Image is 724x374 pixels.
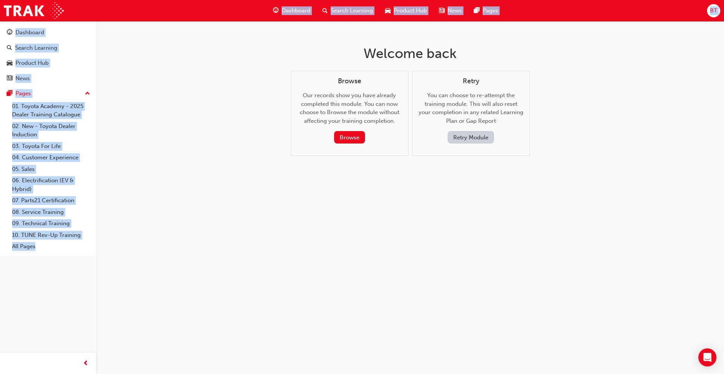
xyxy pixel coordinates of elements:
h1: Welcome back [291,45,530,62]
div: Open Intercom Messenger [698,348,716,366]
span: Dashboard [282,6,310,15]
div: Dashboard [15,28,44,37]
div: Product Hub [15,59,49,67]
a: Dashboard [3,26,93,40]
a: All Pages [9,241,93,252]
a: 03. Toyota For Life [9,140,93,152]
a: 05. Sales [9,163,93,175]
span: BT [710,6,717,15]
div: Search Learning [15,44,57,52]
span: guage-icon [7,29,12,36]
a: 07. Parts21 Certification [9,195,93,206]
div: Our records show you have already completed this module. You can now choose to Browse the module ... [297,77,402,144]
span: car-icon [7,60,12,67]
span: up-icon [85,89,90,99]
h4: Browse [297,77,402,85]
span: guage-icon [273,6,279,15]
a: news-iconNews [433,3,468,18]
button: Browse [334,131,365,143]
a: pages-iconPages [468,3,504,18]
a: guage-iconDashboard [267,3,316,18]
span: pages-icon [7,90,12,97]
button: Pages [3,87,93,101]
a: 04. Customer Experience [9,152,93,163]
button: Retry Module [448,131,494,143]
span: search-icon [7,45,12,52]
span: news-icon [7,75,12,82]
div: News [15,74,30,83]
a: News [3,72,93,85]
h4: Retry [419,77,523,85]
a: 09. Technical Training [9,218,93,229]
span: search-icon [322,6,328,15]
span: pages-icon [474,6,480,15]
a: 08. Service Training [9,206,93,218]
span: Search Learning [331,6,373,15]
span: news-icon [439,6,445,15]
span: Product Hub [394,6,427,15]
a: search-iconSearch Learning [316,3,379,18]
span: News [448,6,462,15]
a: Search Learning [3,41,93,55]
div: Pages [15,89,31,98]
a: 06. Electrification (EV & Hybrid) [9,175,93,195]
a: 01. Toyota Academy - 2025 Dealer Training Catalogue [9,101,93,121]
button: DashboardSearch LearningProduct HubNews [3,24,93,87]
span: car-icon [385,6,391,15]
img: Trak [4,2,64,19]
a: 02. New - Toyota Dealer Induction [9,121,93,140]
a: car-iconProduct Hub [379,3,433,18]
a: Product Hub [3,56,93,70]
button: BT [707,4,720,17]
div: You can choose to re-attempt the training module. This will also reset your completion in any rel... [419,77,523,144]
span: prev-icon [83,359,89,368]
span: Pages [483,6,498,15]
a: 10. TUNE Rev-Up Training [9,229,93,241]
